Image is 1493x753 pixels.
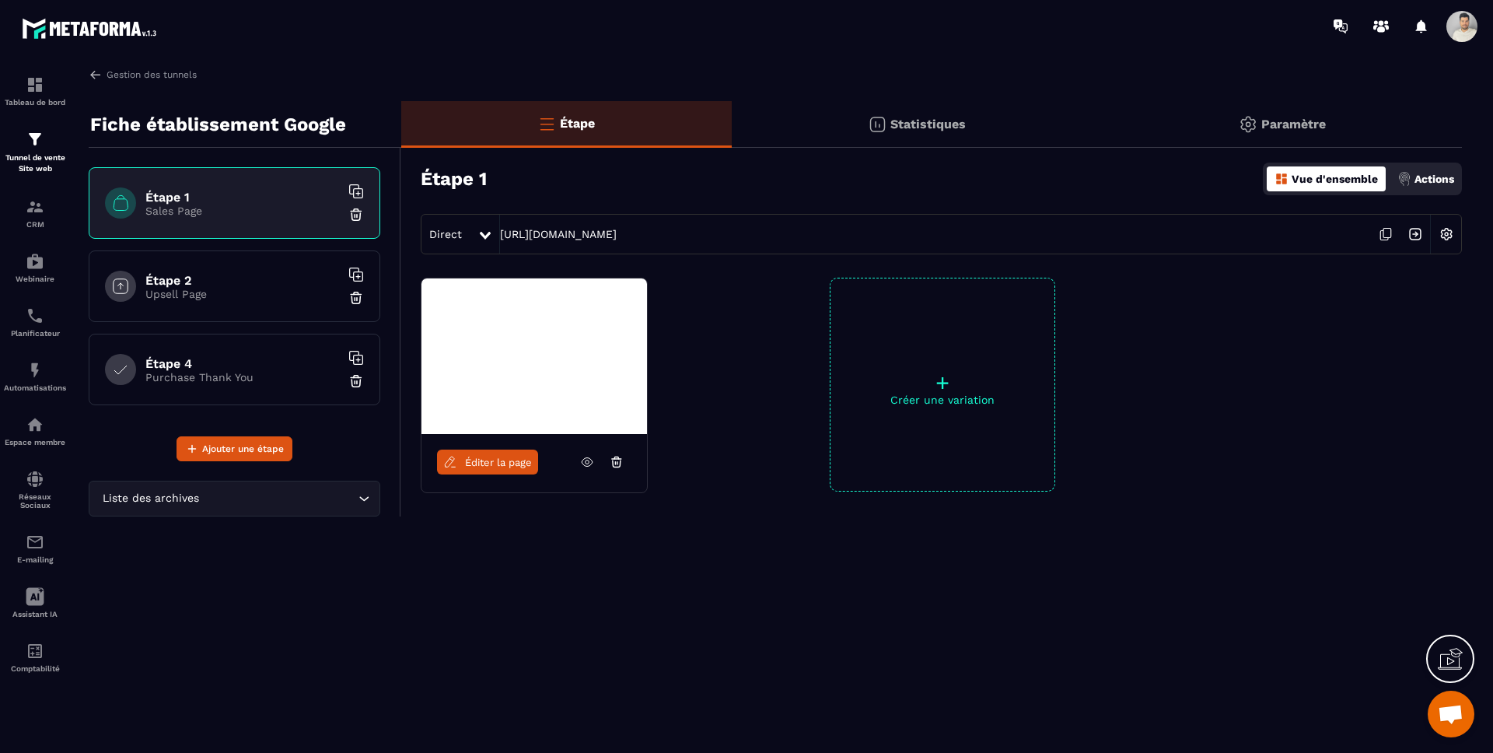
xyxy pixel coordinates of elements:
[4,630,66,685] a: accountantaccountantComptabilité
[26,252,44,271] img: automations
[89,68,197,82] a: Gestion des tunnels
[537,114,556,133] img: bars-o.4a397970.svg
[348,373,364,389] img: trash
[145,288,340,300] p: Upsell Page
[421,278,470,293] img: image
[4,576,66,630] a: Assistant IA
[89,68,103,82] img: arrow
[89,481,380,517] div: Search for option
[421,168,487,190] h3: Étape 1
[4,555,66,564] p: E-mailing
[4,220,66,229] p: CRM
[26,361,44,380] img: automations
[90,109,346,140] p: Fiche établissement Google
[4,295,66,349] a: schedulerschedulerPlanificateur
[26,642,44,660] img: accountant
[4,610,66,618] p: Assistant IA
[4,329,66,338] p: Planificateur
[437,450,538,475] a: Éditer la page
[145,356,340,371] h6: Étape 4
[145,273,340,288] h6: Étape 2
[1400,219,1430,249] img: arrow-next.bcc2205e.svg
[1414,173,1454,185] p: Actions
[4,458,66,521] a: social-networksocial-networkRéseaux Sociaux
[429,228,462,240] span: Direct
[1432,219,1461,249] img: setting-w.858f3a88.svg
[4,186,66,240] a: formationformationCRM
[4,98,66,107] p: Tableau de bord
[4,275,66,283] p: Webinaire
[26,415,44,434] img: automations
[4,240,66,295] a: automationsautomationsWebinaire
[4,64,66,118] a: formationformationTableau de bord
[99,490,202,507] span: Liste des archives
[26,198,44,216] img: formation
[1239,115,1257,134] img: setting-gr.5f69749f.svg
[1397,172,1411,186] img: actions.d6e523a2.png
[348,290,364,306] img: trash
[465,457,532,468] span: Éditer la page
[4,152,66,174] p: Tunnel de vente Site web
[22,14,162,43] img: logo
[1292,173,1378,185] p: Vue d'ensemble
[145,205,340,217] p: Sales Page
[26,130,44,149] img: formation
[4,664,66,673] p: Comptabilité
[890,117,966,131] p: Statistiques
[500,228,617,240] a: [URL][DOMAIN_NAME]
[202,441,284,457] span: Ajouter une étape
[348,207,364,222] img: trash
[1428,691,1474,737] div: Ouvrir le chat
[145,190,340,205] h6: Étape 1
[145,371,340,384] p: Purchase Thank You
[26,306,44,325] img: scheduler
[4,349,66,404] a: automationsautomationsAutomatisations
[4,492,66,510] p: Réseaux Sociaux
[202,490,355,507] input: Search for option
[26,470,44,489] img: social-network
[868,115,886,134] img: stats.20deebd0.svg
[26,533,44,552] img: email
[830,394,1054,406] p: Créer une variation
[560,116,595,131] p: Étape
[4,521,66,576] a: emailemailE-mailing
[4,384,66,392] p: Automatisations
[1261,117,1326,131] p: Paramètre
[4,404,66,458] a: automationsautomationsEspace membre
[830,372,1054,394] p: +
[177,436,292,461] button: Ajouter une étape
[26,75,44,94] img: formation
[1274,172,1288,186] img: dashboard-orange.40269519.svg
[4,438,66,447] p: Espace membre
[4,118,66,186] a: formationformationTunnel de vente Site web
